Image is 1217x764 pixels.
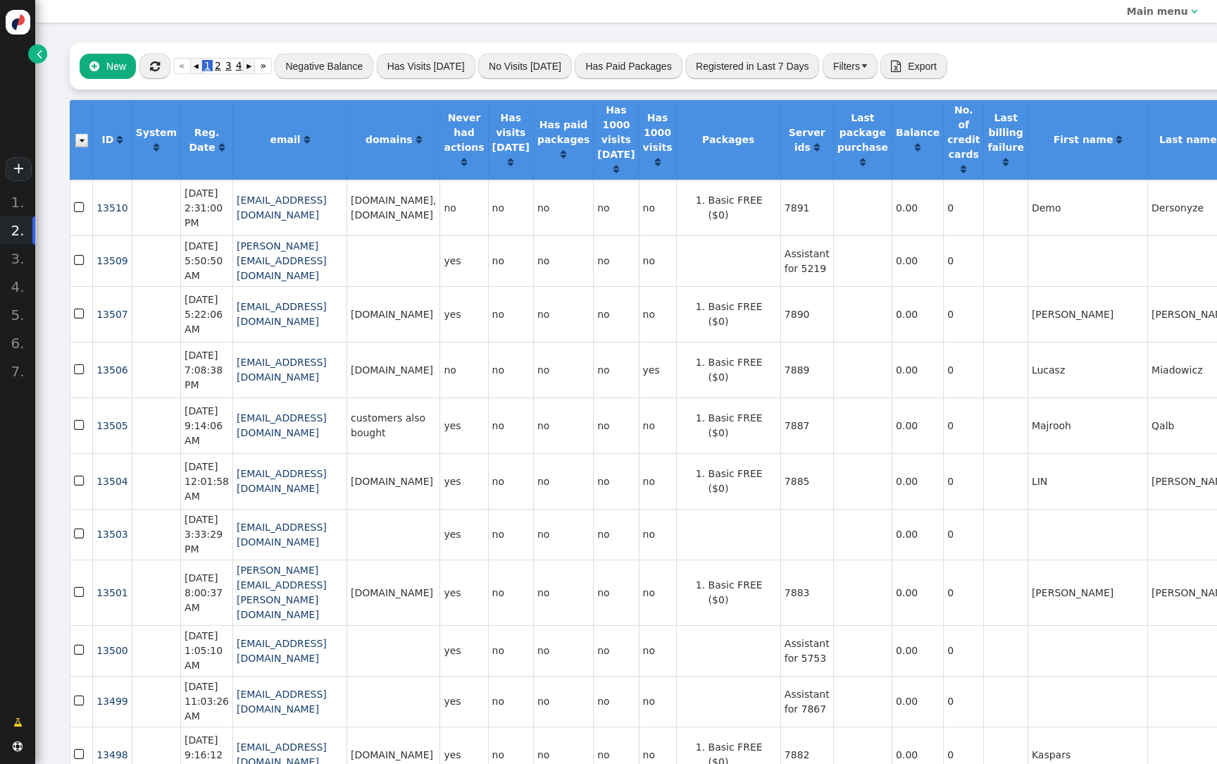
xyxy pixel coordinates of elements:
[860,156,866,168] a: 
[533,509,593,560] td: no
[943,286,983,342] td: 0
[1028,560,1147,625] td: [PERSON_NAME]
[237,689,327,715] a: [EMAIL_ADDRESS][DOMAIN_NAME]
[96,476,128,487] a: 13504
[613,164,619,174] span: Click to sort
[780,342,833,398] td: 7889
[96,255,128,266] span: 13509
[185,405,223,446] span: [DATE] 9:14:06 AM
[478,54,572,79] button: No Visits [DATE]
[892,560,943,625] td: 0.00
[96,696,128,707] span: 13499
[508,157,513,167] span: Click to sort
[416,134,422,145] a: 
[892,398,943,453] td: 0.00
[270,134,300,145] b: email
[1191,6,1197,16] span: 
[908,61,936,72] span: Export
[1116,134,1122,145] a: 
[943,235,983,286] td: 0
[74,745,87,764] span: 
[896,127,940,138] b: Balance
[892,286,943,342] td: 0.00
[533,286,593,342] td: no
[488,286,533,342] td: no
[13,715,23,730] span: 
[237,638,327,664] a: [EMAIL_ADDRESS][DOMAIN_NAME]
[488,676,533,727] td: no
[702,134,754,145] b: Packages
[96,749,128,760] span: 13498
[304,135,310,144] span: Click to sort
[561,149,566,160] a: 
[780,235,833,286] td: Assistant for 5219
[593,676,638,727] td: no
[780,398,833,453] td: 7887
[254,58,272,74] a: »
[237,565,327,620] a: [PERSON_NAME][EMAIL_ADDRESS][PERSON_NAME][DOMAIN_NAME]
[892,509,943,560] td: 0.00
[1054,134,1113,145] b: First name
[814,142,820,153] a: 
[74,416,87,435] span: 
[202,60,213,71] span: 1
[892,676,943,727] td: 0.00
[347,453,439,509] td: [DOMAIN_NAME]
[102,134,114,145] b: ID
[75,134,88,147] img: icon_dropdown_trigger.png
[639,509,676,560] td: no
[439,342,487,398] td: no
[74,251,87,270] span: 
[347,286,439,342] td: [DOMAIN_NAME]
[74,472,87,491] span: 
[488,342,533,398] td: no
[891,61,901,72] span: 
[655,156,661,168] a: 
[219,142,225,153] a: 
[892,342,943,398] td: 0.00
[709,411,777,440] li: Basic FREE ($0)
[366,134,413,145] b: domains
[1116,135,1122,144] span: Click to sort
[915,142,920,152] span: Click to sort
[892,235,943,286] td: 0.00
[439,286,487,342] td: yes
[185,350,223,390] span: [DATE] 7:08:38 PM
[709,578,777,608] li: Basic FREE ($0)
[987,112,1024,153] b: Last billing failure
[1028,398,1147,453] td: Majrooh
[185,572,223,613] span: [DATE] 8:00:37 AM
[439,453,487,509] td: yes
[780,453,833,509] td: 7885
[439,509,487,560] td: yes
[96,309,128,320] a: 13507
[150,61,160,72] span: 
[185,240,223,281] span: [DATE] 5:50:50 AM
[1028,286,1147,342] td: [PERSON_NAME]
[237,468,327,494] a: [EMAIL_ADDRESS][DOMAIN_NAME]
[597,104,635,160] b: Has 1000 visits [DATE]
[488,180,533,235] td: no
[237,240,327,281] a: [PERSON_NAME][EMAIL_ADDRESS][DOMAIN_NAME]
[639,625,676,676] td: no
[961,164,966,175] a: 
[234,60,244,71] span: 4
[154,142,159,152] span: Click to sort
[189,127,219,153] b: Reg. Date
[488,453,533,509] td: no
[639,453,676,509] td: no
[223,60,234,71] span: 3
[915,142,920,153] a: 
[892,625,943,676] td: 0.00
[780,286,833,342] td: 7890
[74,304,87,324] span: 
[347,342,439,398] td: [DOMAIN_NAME]
[416,135,422,144] span: Click to sort
[492,112,530,153] b: Has visits [DATE]
[89,61,99,72] span: 
[461,156,467,168] a: 
[780,676,833,727] td: Assistant for 7867
[789,127,825,153] b: Server ids
[961,164,966,174] span: Click to sort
